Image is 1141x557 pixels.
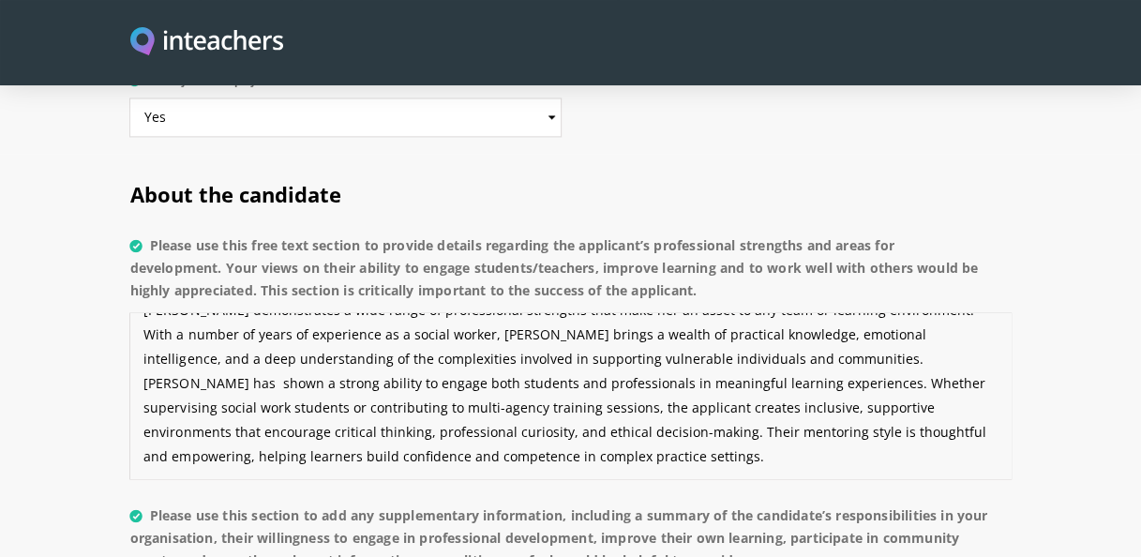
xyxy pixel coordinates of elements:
label: Would you re-employ this candidate? [129,74,561,98]
span: About the candidate [129,180,340,208]
img: Inteachers [130,27,283,58]
a: Visit this site's homepage [130,27,283,58]
label: Please use this free text section to provide details regarding the applicant’s professional stren... [129,234,1011,313]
